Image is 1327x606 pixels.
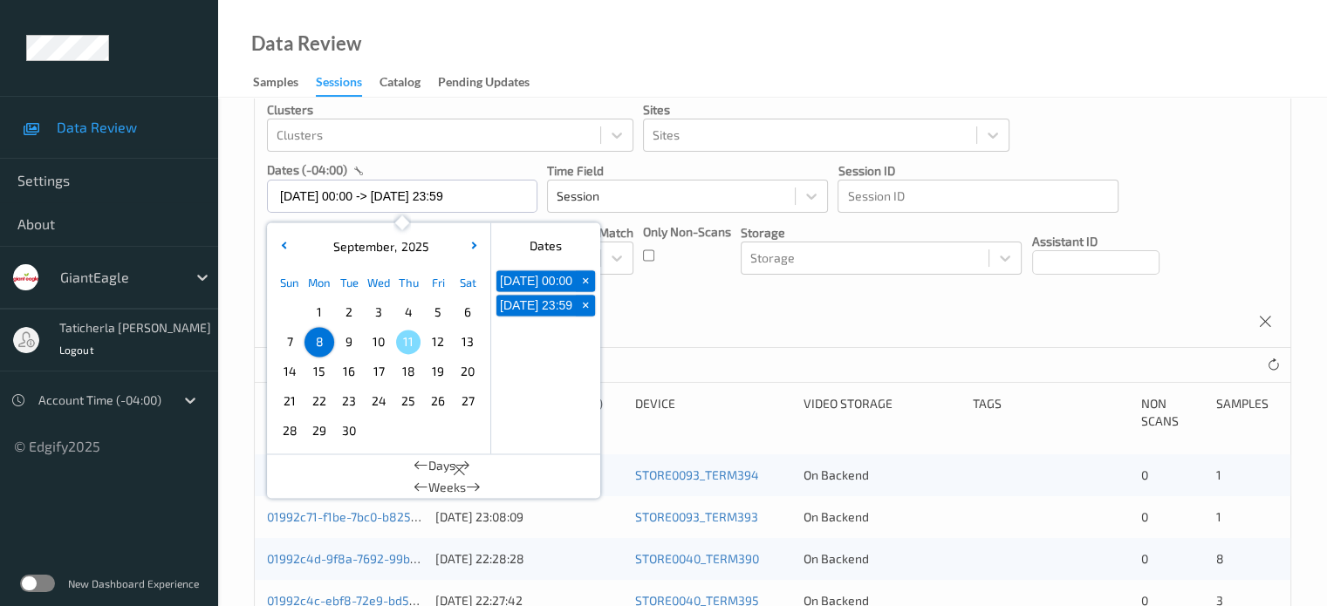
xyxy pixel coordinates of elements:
div: Choose Wednesday September 17 of 2025 [364,357,393,386]
a: STORE0093_TERM393 [635,509,758,524]
span: 30 [337,419,361,443]
div: Choose Thursday September 25 of 2025 [393,386,423,416]
a: Samples [253,71,316,95]
div: Choose Tuesday September 30 of 2025 [334,416,364,446]
div: Choose Sunday September 07 of 2025 [275,327,304,357]
a: 01992c71-f1be-7bc0-b825-9e503f847f89 [267,509,496,524]
div: Choose Tuesday September 02 of 2025 [334,297,364,327]
div: Choose Tuesday September 09 of 2025 [334,327,364,357]
a: Pending Updates [438,71,547,95]
span: 16 [337,359,361,384]
span: 2025 [397,239,429,254]
div: Choose Sunday September 21 of 2025 [275,386,304,416]
div: Choose Saturday September 13 of 2025 [453,327,482,357]
div: Choose Tuesday September 23 of 2025 [334,386,364,416]
p: Time Field [547,162,828,180]
span: 29 [307,419,332,443]
div: Choose Monday September 29 of 2025 [304,416,334,446]
div: Choose Monday September 22 of 2025 [304,386,334,416]
div: Choose Sunday September 14 of 2025 [275,357,304,386]
span: 14 [277,359,302,384]
div: Choose Wednesday October 01 of 2025 [364,416,393,446]
p: Storage [741,224,1022,242]
span: 17 [366,359,391,384]
span: 19 [426,359,450,384]
a: 01992c4d-9f8a-7692-99b5-02cffe0d26ae [267,551,500,566]
div: Choose Thursday September 18 of 2025 [393,357,423,386]
span: 12 [426,330,450,354]
div: Wed [364,268,393,297]
div: Tags [973,395,1129,430]
span: September [329,239,394,254]
div: Non Scans [1141,395,1204,430]
div: Catalog [380,73,421,95]
button: [DATE] 23:59 [496,295,576,316]
button: + [576,270,595,291]
span: 0 [1141,467,1148,482]
span: 8 [1215,551,1223,566]
span: Days [428,457,455,474]
div: [DATE] 22:28:28 [435,550,623,568]
span: Weeks [428,479,466,496]
div: Mon [304,268,334,297]
span: 25 [396,389,421,413]
span: + [577,296,595,315]
a: STORE0040_TERM390 [635,551,759,566]
span: 15 [307,359,332,384]
div: Tue [334,268,364,297]
div: Choose Friday September 05 of 2025 [423,297,453,327]
span: 26 [426,389,450,413]
span: 21 [277,389,302,413]
span: 23 [337,389,361,413]
div: , [329,238,429,255]
span: + [577,272,595,290]
span: 4 [396,300,421,324]
span: 13 [455,330,480,354]
span: 10 [366,330,391,354]
span: 18 [396,359,421,384]
div: Choose Thursday September 04 of 2025 [393,297,423,327]
div: Choose Sunday September 28 of 2025 [275,416,304,446]
div: Dates [491,229,600,262]
span: 6 [455,300,480,324]
span: 0 [1141,551,1148,566]
a: Sessions [316,71,380,97]
div: Samples [1215,395,1278,430]
div: Choose Saturday September 06 of 2025 [453,297,482,327]
p: Only Non-Scans [643,223,731,241]
div: Video Storage [804,395,960,430]
p: dates (-04:00) [267,161,347,179]
div: Sat [453,268,482,297]
div: Device [635,395,791,430]
span: 0 [1141,509,1148,524]
p: Session ID [838,162,1118,180]
div: Fri [423,268,453,297]
span: 3 [366,300,391,324]
div: Thu [393,268,423,297]
div: Choose Monday September 15 of 2025 [304,357,334,386]
div: Sun [275,268,304,297]
span: 1 [1215,467,1221,482]
div: Choose Saturday September 27 of 2025 [453,386,482,416]
div: Choose Friday October 03 of 2025 [423,416,453,446]
p: Sites [643,101,1009,119]
div: Choose Monday September 01 of 2025 [304,297,334,327]
div: Choose Monday September 08 of 2025 [304,327,334,357]
span: 24 [366,389,391,413]
span: 5 [426,300,450,324]
span: 1 [1215,509,1221,524]
div: Sessions [316,73,362,97]
div: Choose Tuesday September 16 of 2025 [334,357,364,386]
a: STORE0093_TERM394 [635,467,759,482]
span: 28 [277,419,302,443]
div: Choose Friday September 19 of 2025 [423,357,453,386]
div: Choose Thursday September 11 of 2025 [393,327,423,357]
span: 22 [307,389,332,413]
div: Choose Thursday October 02 of 2025 [393,416,423,446]
p: Assistant ID [1032,233,1159,250]
div: Choose Friday September 26 of 2025 [423,386,453,416]
span: 27 [455,389,480,413]
div: Choose Wednesday September 24 of 2025 [364,386,393,416]
span: 7 [277,330,302,354]
button: + [576,295,595,316]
